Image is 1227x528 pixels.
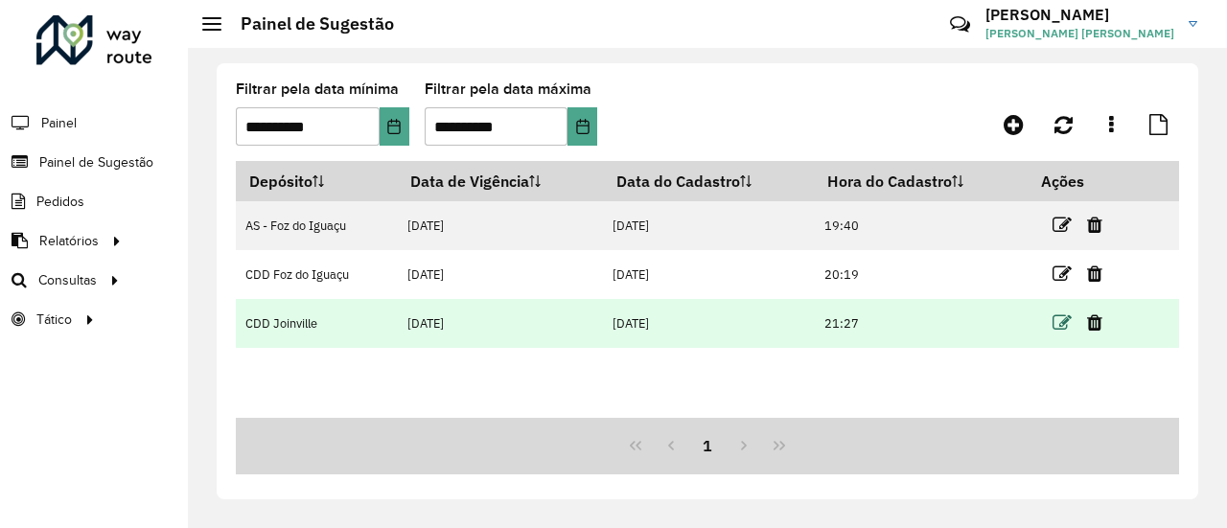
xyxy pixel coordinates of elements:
td: [DATE] [398,201,603,250]
td: [DATE] [603,201,815,250]
a: Editar [1053,212,1072,238]
a: Contato Rápido [939,4,981,45]
span: Relatórios [39,231,99,251]
a: Excluir [1087,212,1102,238]
span: [PERSON_NAME] [PERSON_NAME] [985,25,1174,42]
h3: [PERSON_NAME] [985,6,1174,24]
button: 1 [689,427,726,464]
td: [DATE] [398,299,603,348]
a: Excluir [1087,310,1102,335]
span: Tático [36,310,72,330]
a: Editar [1053,310,1072,335]
label: Filtrar pela data máxima [425,78,591,101]
h2: Painel de Sugestão [221,13,394,34]
td: CDD Foz do Iguaçu [236,250,398,299]
td: [DATE] [603,299,815,348]
button: Choose Date [567,107,597,146]
td: AS - Foz do Iguaçu [236,201,398,250]
span: Painel [41,113,77,133]
span: Painel de Sugestão [39,152,153,172]
th: Data do Cadastro [603,161,815,201]
td: CDD Joinville [236,299,398,348]
td: 21:27 [815,299,1028,348]
th: Data de Vigência [398,161,603,201]
td: [DATE] [603,250,815,299]
th: Depósito [236,161,398,201]
span: Consultas [38,270,97,290]
span: Pedidos [36,192,84,212]
th: Hora do Cadastro [815,161,1028,201]
th: Ações [1028,161,1143,201]
label: Filtrar pela data mínima [236,78,399,101]
a: Excluir [1087,261,1102,287]
td: [DATE] [398,250,603,299]
button: Choose Date [380,107,409,146]
td: 20:19 [815,250,1028,299]
td: 19:40 [815,201,1028,250]
a: Editar [1053,261,1072,287]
